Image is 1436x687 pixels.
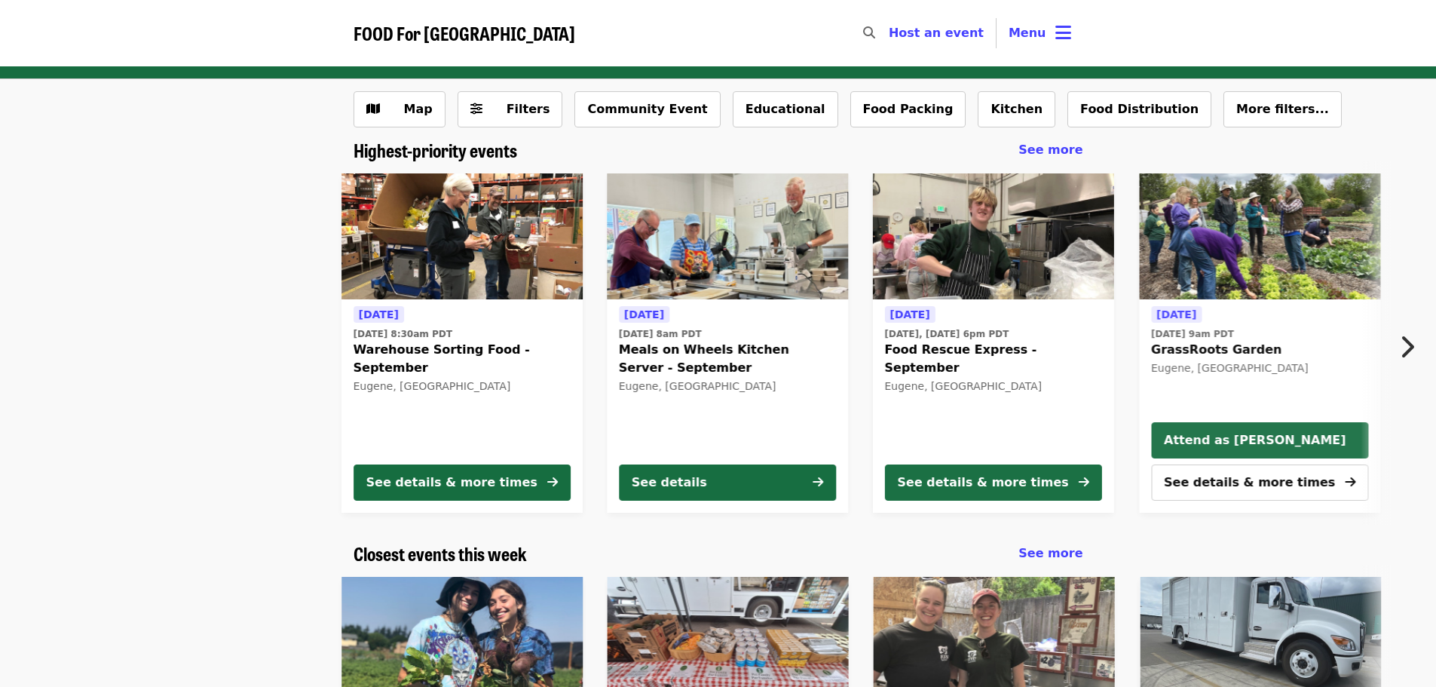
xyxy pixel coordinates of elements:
[1345,475,1355,489] i: arrow-right icon
[1164,475,1335,489] span: See details & more times
[1151,465,1368,501] button: See details & more times
[366,102,380,116] i: map icon
[978,91,1055,127] button: Kitchen
[354,20,575,46] span: FOOD For [GEOGRAPHIC_DATA]
[1151,341,1368,359] span: GrassRoots Garden
[354,380,571,393] div: Eugene, [GEOGRAPHIC_DATA]
[632,474,707,492] div: See details
[733,91,838,127] button: Educational
[889,26,984,40] a: Host an event
[619,341,836,377] span: Meals on Wheels Kitchen Server - September
[470,102,482,116] i: sliders-h icon
[341,173,583,513] a: See details for "Warehouse Sorting Food - September"
[354,140,517,161] a: Highest-priority events
[354,540,527,566] span: Closest events this week
[1055,22,1071,44] i: bars icon
[458,91,563,127] button: Filters (0 selected)
[1164,431,1355,449] span: Attend as [PERSON_NAME]
[619,380,836,393] div: Eugene, [GEOGRAPHIC_DATA]
[1009,26,1046,40] span: Menu
[354,543,527,565] a: Closest events this week
[1018,141,1082,159] a: See more
[884,465,1101,501] button: See details & more times
[359,308,399,320] span: [DATE]
[850,91,966,127] button: Food Packing
[354,341,571,377] span: Warehouse Sorting Food - September
[607,173,848,513] a: See details for "Meals on Wheels Kitchen Server - September"
[547,475,558,489] i: arrow-right icon
[1399,333,1414,361] i: chevron-right icon
[872,173,1113,513] a: See details for "Food Rescue Express - September"
[884,327,1009,341] time: [DATE], [DATE] 6pm PDT
[1018,143,1082,157] span: See more
[889,308,929,320] span: [DATE]
[354,465,571,501] button: See details & more times
[341,140,1095,161] div: Highest-priority events
[574,91,720,127] button: Community Event
[884,15,896,51] input: Search
[1236,102,1329,116] span: More filters...
[366,474,537,492] div: See details & more times
[1151,327,1234,341] time: [DATE] 9am PDT
[341,543,1095,565] div: Closest events this week
[863,26,875,40] i: search icon
[404,102,433,116] span: Map
[619,465,836,501] button: See details
[354,136,517,163] span: Highest-priority events
[884,380,1101,393] div: Eugene, [GEOGRAPHIC_DATA]
[1151,362,1368,375] div: Eugene, [GEOGRAPHIC_DATA]
[1078,475,1088,489] i: arrow-right icon
[354,327,452,341] time: [DATE] 8:30am PDT
[507,102,550,116] span: Filters
[607,173,848,300] img: Meals on Wheels Kitchen Server - September organized by FOOD For Lane County
[1018,544,1082,563] a: See more
[354,23,575,44] a: FOOD For [GEOGRAPHIC_DATA]
[1067,91,1211,127] button: Food Distribution
[897,474,1068,492] div: See details & more times
[813,475,823,489] i: arrow-right icon
[872,173,1113,300] img: Food Rescue Express - September organized by FOOD For Lane County
[1139,173,1380,300] a: GrassRoots Garden
[1151,422,1368,459] button: Attend as [PERSON_NAME]
[341,173,583,300] img: Warehouse Sorting Food - September organized by FOOD For Lane County
[1223,91,1342,127] button: More filters...
[619,327,702,341] time: [DATE] 8am PDT
[997,15,1083,51] button: Toggle account menu
[1386,326,1436,368] button: Next item
[1156,308,1196,320] span: [DATE]
[1151,305,1368,378] a: See details for "GrassRoots Garden"
[1139,173,1380,300] img: GrassRoots Garden organized by FOOD For Lane County
[354,91,445,127] button: Show map view
[884,341,1101,377] span: Food Rescue Express - September
[624,308,664,320] span: [DATE]
[1018,546,1082,560] span: See more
